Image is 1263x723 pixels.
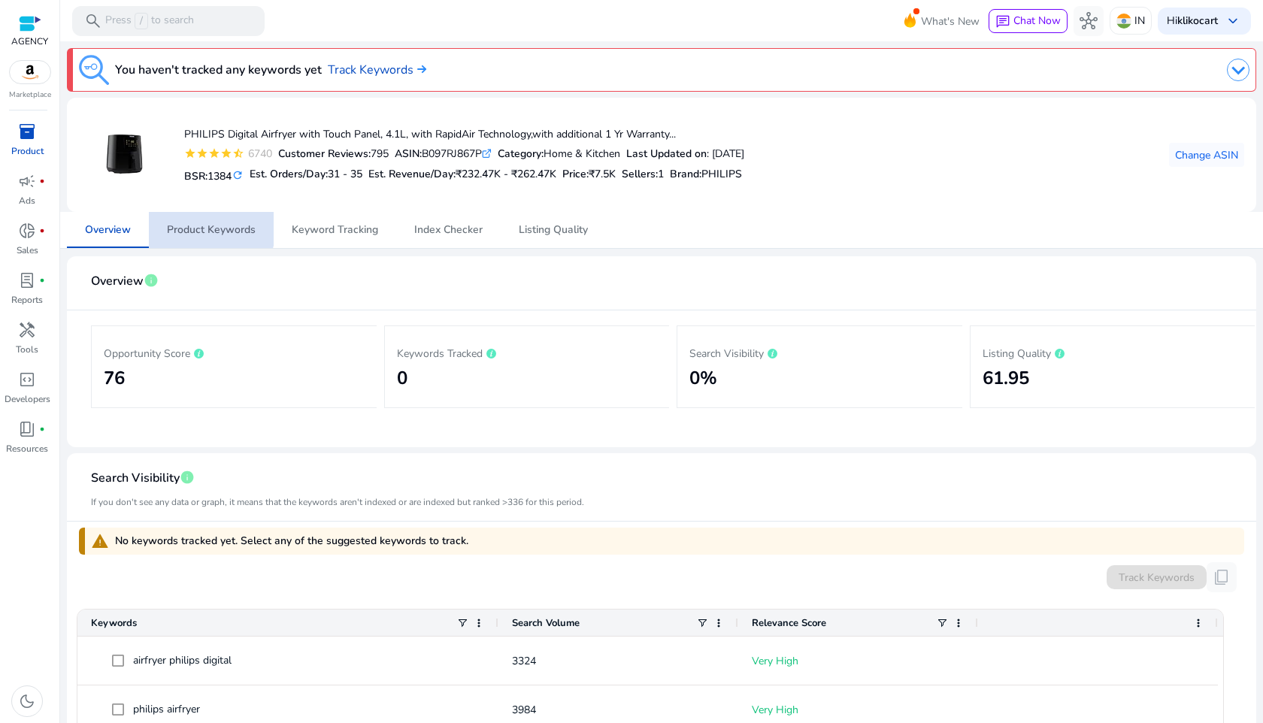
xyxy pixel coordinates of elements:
[208,147,220,159] mat-icon: star
[983,343,1243,361] p: Listing Quality
[105,13,194,29] p: Press to search
[91,616,137,630] span: Keywords
[11,144,44,158] p: Product
[1177,14,1218,28] b: klikocart
[144,273,159,288] span: info
[104,368,365,389] h2: 76
[6,442,48,455] p: Resources
[18,371,36,389] span: code_blocks
[1116,14,1131,29] img: in.svg
[512,654,536,668] span: 3324
[328,61,426,79] a: Track Keywords
[18,321,36,339] span: handyman
[96,127,153,183] img: 31PPBvB-EyL._SS100_.jpg
[1175,147,1238,163] span: Change ASIN
[85,225,131,235] span: Overview
[180,470,195,485] span: info
[115,534,468,549] span: No keywords tracked yet. Select any of the suggested keywords to track.
[184,167,244,183] h5: BSR:
[752,616,826,630] span: Relevance Score
[983,368,1243,389] h2: 61.95
[232,168,244,183] mat-icon: refresh
[196,147,208,159] mat-icon: star
[18,271,36,289] span: lab_profile
[232,147,244,159] mat-icon: star_half
[752,646,965,676] p: Very High
[589,167,616,181] span: ₹7.5K
[39,178,45,184] span: fiber_manual_record
[18,123,36,141] span: inventory_2
[115,61,322,79] h3: You haven't tracked any keywords yet
[622,168,664,181] h5: Sellers:
[10,61,50,83] img: amazon.svg
[414,225,483,235] span: Index Checker
[498,146,620,162] div: Home & Kitchen
[658,167,664,181] span: 1
[133,702,200,716] span: philips airfryer
[1134,8,1145,34] p: IN
[18,172,36,190] span: campaign
[11,293,43,307] p: Reports
[133,653,232,667] span: airfryer philips digital
[328,167,362,181] span: 31 - 35
[512,616,580,630] span: Search Volume
[512,703,536,717] span: 3984
[701,167,742,181] span: PHILIPS
[1167,16,1218,26] p: Hi
[18,420,36,438] span: book_4
[989,9,1068,33] button: chatChat Now
[626,146,744,162] div: : [DATE]
[244,146,272,162] div: 6740
[135,13,148,29] span: /
[39,277,45,283] span: fiber_manual_record
[184,147,196,159] mat-icon: star
[498,147,544,161] b: Category:
[91,465,180,492] span: Search Visibility
[17,244,38,257] p: Sales
[104,343,365,361] p: Opportunity Score
[368,168,556,181] h5: Est. Revenue/Day:
[18,692,36,710] span: dark_mode
[9,89,51,101] p: Marketplace
[79,55,109,85] img: keyword-tracking.svg
[395,147,422,161] b: ASIN:
[5,392,50,406] p: Developers
[207,169,232,183] span: 1384
[1074,6,1104,36] button: hub
[278,147,371,161] b: Customer Reviews:
[1227,59,1249,81] img: dropdown-arrow.svg
[184,129,744,141] h4: PHILIPS Digital Airfryer with Touch Panel, 4.1L, with RapidAir Technology,with additional 1 Yr Wa...
[1080,12,1098,30] span: hub
[292,225,378,235] span: Keyword Tracking
[397,343,658,361] p: Keywords Tracked
[278,146,389,162] div: 795
[562,168,616,181] h5: Price:
[1013,14,1061,28] span: Chat Now
[689,368,950,389] h2: 0%
[1169,143,1244,167] button: Change ASIN
[18,222,36,240] span: donut_small
[220,147,232,159] mat-icon: star
[670,168,742,181] h5: :
[250,168,362,181] h5: Est. Orders/Day:
[413,65,426,74] img: arrow-right.svg
[91,532,109,550] span: warning
[1224,12,1242,30] span: keyboard_arrow_down
[167,225,256,235] span: Product Keywords
[921,8,980,35] span: What's New
[91,268,144,295] span: Overview
[995,14,1010,29] span: chat
[11,35,48,48] p: AGENCY
[19,194,35,207] p: Ads
[397,368,658,389] h2: 0
[91,495,584,510] mat-card-subtitle: If you don't see any data or graph, it means that the keywords aren't indexed or are indexed but ...
[456,167,556,181] span: ₹232.47K - ₹262.47K
[16,343,38,356] p: Tools
[689,343,950,361] p: Search Visibility
[39,228,45,234] span: fiber_manual_record
[519,225,588,235] span: Listing Quality
[395,146,492,162] div: B097RJ867P
[84,12,102,30] span: search
[626,147,707,161] b: Last Updated on
[39,426,45,432] span: fiber_manual_record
